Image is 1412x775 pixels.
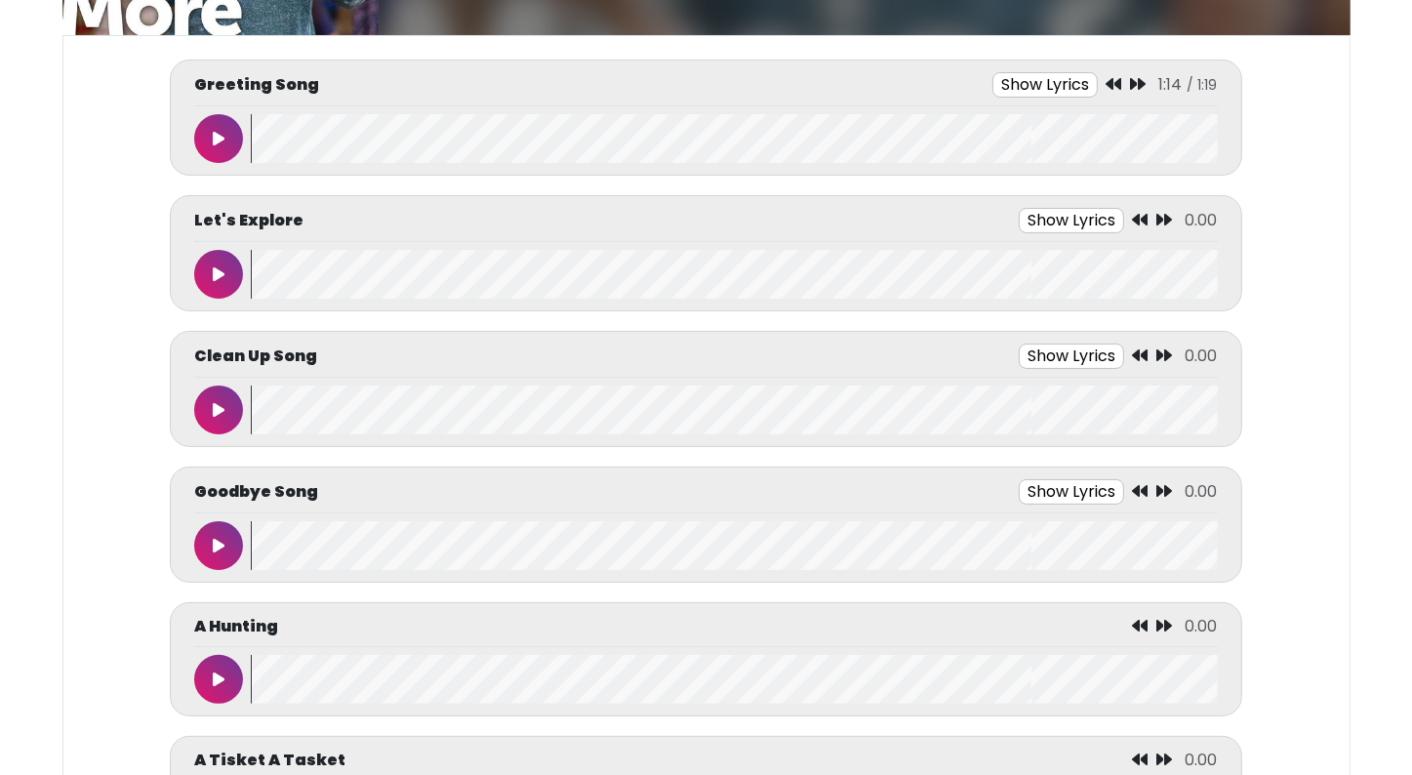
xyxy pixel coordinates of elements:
[1186,615,1218,637] span: 0.00
[1019,479,1124,505] button: Show Lyrics
[992,72,1098,98] button: Show Lyrics
[1188,75,1218,95] span: / 1:19
[1019,208,1124,233] button: Show Lyrics
[1186,345,1218,367] span: 0.00
[1186,749,1218,771] span: 0.00
[194,749,345,772] p: A Tisket A Tasket
[1019,344,1124,369] button: Show Lyrics
[194,73,319,97] p: Greeting Song
[194,345,317,368] p: Clean Up Song
[194,615,278,638] p: A Hunting
[1186,480,1218,503] span: 0.00
[194,480,318,504] p: Goodbye Song
[194,209,303,232] p: Let's Explore
[1159,73,1183,96] span: 1:14
[1186,209,1218,231] span: 0.00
